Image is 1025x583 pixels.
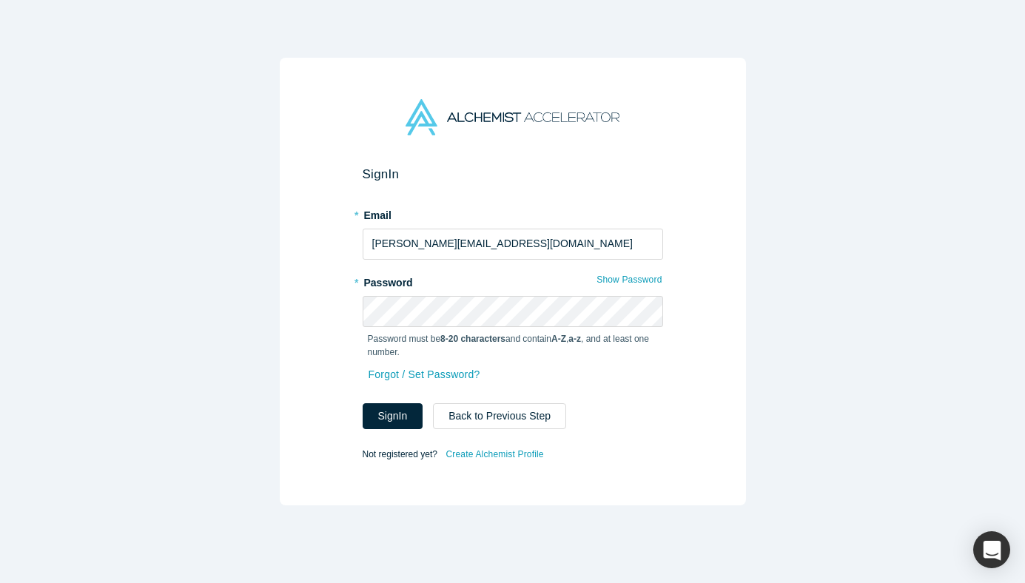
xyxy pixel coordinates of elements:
[363,166,663,182] h2: Sign In
[433,403,566,429] button: Back to Previous Step
[368,362,481,388] a: Forgot / Set Password?
[406,99,619,135] img: Alchemist Accelerator Logo
[568,334,581,344] strong: a-z
[363,403,423,429] button: SignIn
[368,332,658,359] p: Password must be and contain , , and at least one number.
[363,203,663,223] label: Email
[445,445,544,464] a: Create Alchemist Profile
[551,334,566,344] strong: A-Z
[596,270,662,289] button: Show Password
[363,448,437,459] span: Not registered yet?
[440,334,505,344] strong: 8-20 characters
[363,270,663,291] label: Password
